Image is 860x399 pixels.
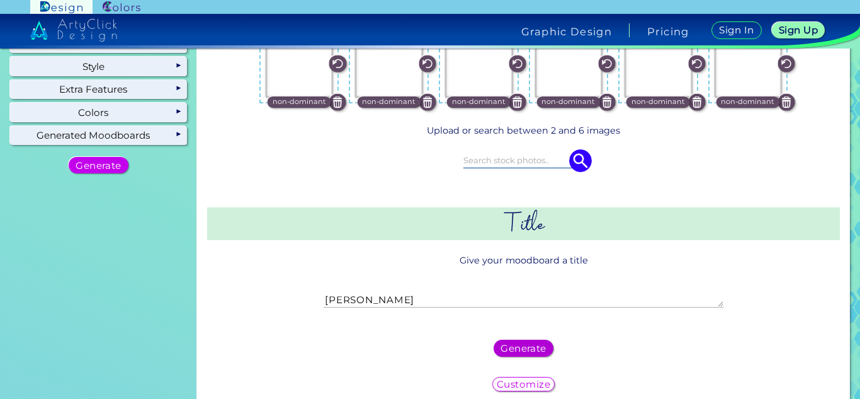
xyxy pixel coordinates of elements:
p: Give your moodboard a title [207,249,840,272]
img: 3c5bb06e-5ae9-4f3b-944f-a77b55619f10 [535,30,603,97]
img: 1656d470-ecf8-4764-80bb-81169483123c [266,30,333,97]
img: 44bd9f8c-d51e-4667-8c84-8cd94c5752fb [625,30,692,97]
img: ArtyClick Colors logo [103,1,140,13]
h5: Sign In [719,25,754,35]
div: Extra Features [10,80,187,99]
input: Search stock photos.. [463,153,584,167]
a: Pricing [647,26,689,37]
img: 573f0372-030c-459f-a411-868c7484b063 [355,30,422,97]
h5: Customize [496,379,551,390]
p: non-dominant [721,96,774,108]
img: icon search [569,149,592,172]
p: non-dominant [452,96,506,108]
h5: Generate [75,160,122,170]
div: Generated Moodboards [10,126,187,145]
h2: Title [207,207,840,240]
a: Sign Up [771,21,826,38]
img: 85e87bff-e12d-4e7f-90ff-2ee09edd647f [445,30,512,97]
h5: Generate [500,344,546,354]
p: non-dominant [273,96,326,108]
a: Sign In [711,21,762,39]
h5: Sign Up [778,25,818,35]
p: non-dominant [362,96,416,108]
p: Upload or search between 2 and 6 images [212,124,835,138]
p: non-dominant [541,96,595,108]
h4: Graphic Design [521,26,612,37]
div: Colors [10,103,187,122]
p: non-dominant [631,96,685,108]
img: artyclick_design_logo_white_combined_path.svg [30,19,117,42]
div: Style [10,57,187,76]
img: 2fe8fcce-0ce9-403f-a403-d96af632bbd1 [715,30,782,97]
